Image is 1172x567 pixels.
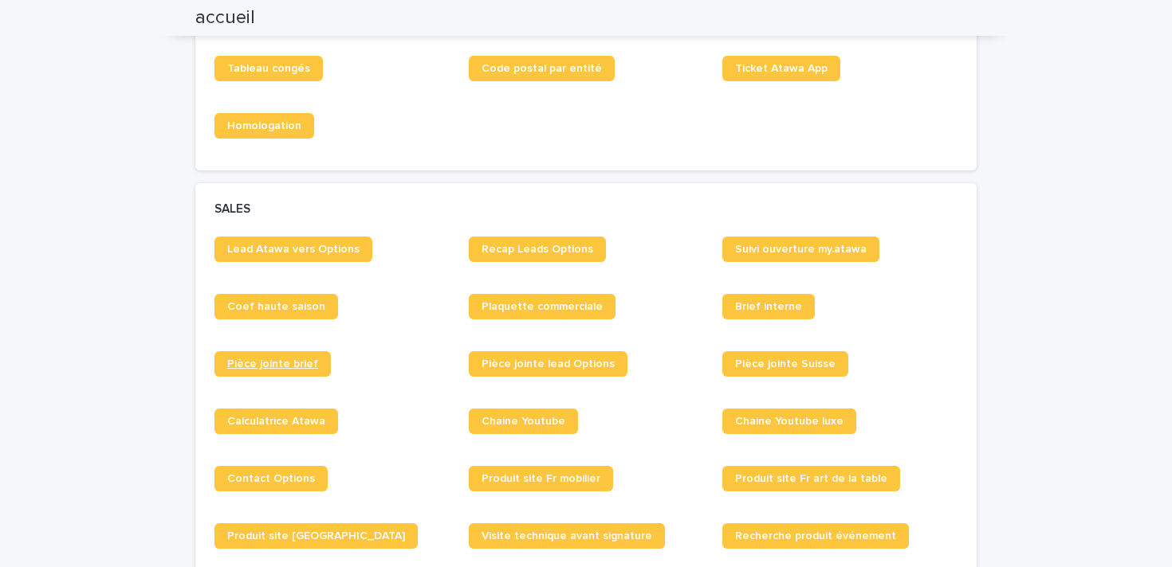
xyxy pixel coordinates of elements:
[469,237,606,262] a: Recap Leads Options
[214,466,328,491] a: Contact Options
[735,358,836,370] span: Pièce jointe Suisse
[735,244,867,255] span: Suivi ouverture my.atawa
[469,523,665,549] a: Visite technique avant signature
[735,473,887,484] span: Produit site Fr art de la table
[722,294,815,319] a: Brief interne
[722,237,879,262] a: Suivi ouverture my.atawa
[227,416,325,427] span: Calculatrice Atawa
[227,244,360,255] span: Lead Atawa vers Options
[214,351,331,377] a: Pièce jointe brief
[482,416,565,427] span: Chaine Youtube
[227,301,325,312] span: Coef haute saison
[214,237,372,262] a: Lead Atawa vers Options
[735,63,828,74] span: Ticket Atawa App
[195,6,255,29] h2: accueil
[214,56,323,81] a: Tableau congés
[482,63,602,74] span: Code postal par entité
[722,466,900,491] a: Produit site Fr art de la table
[482,358,615,370] span: Pièce jointe lead Options
[482,473,600,484] span: Produit site Fr mobilier
[722,351,848,377] a: Pièce jointe Suisse
[214,113,314,139] a: Homologation
[227,530,405,542] span: Produit site [GEOGRAPHIC_DATA]
[482,301,603,312] span: Plaquette commerciale
[722,56,840,81] a: Ticket Atawa App
[722,409,856,434] a: Chaine Youtube luxe
[469,466,613,491] a: Produit site Fr mobilier
[469,56,615,81] a: Code postal par entité
[469,351,627,377] a: Pièce jointe lead Options
[214,409,338,434] a: Calculatrice Atawa
[735,416,844,427] span: Chaine Youtube luxe
[735,301,802,312] span: Brief interne
[214,523,418,549] a: Produit site [GEOGRAPHIC_DATA]
[227,63,310,74] span: Tableau congés
[469,294,615,319] a: Plaquette commerciale
[482,530,652,542] span: Visite technique avant signature
[482,244,593,255] span: Recap Leads Options
[227,120,301,131] span: Homologation
[722,523,909,549] a: Recherche produit événement
[214,294,338,319] a: Coef haute saison
[735,530,896,542] span: Recherche produit événement
[227,358,318,370] span: Pièce jointe brief
[227,473,315,484] span: Contact Options
[469,409,578,434] a: Chaine Youtube
[214,202,250,217] h2: SALES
